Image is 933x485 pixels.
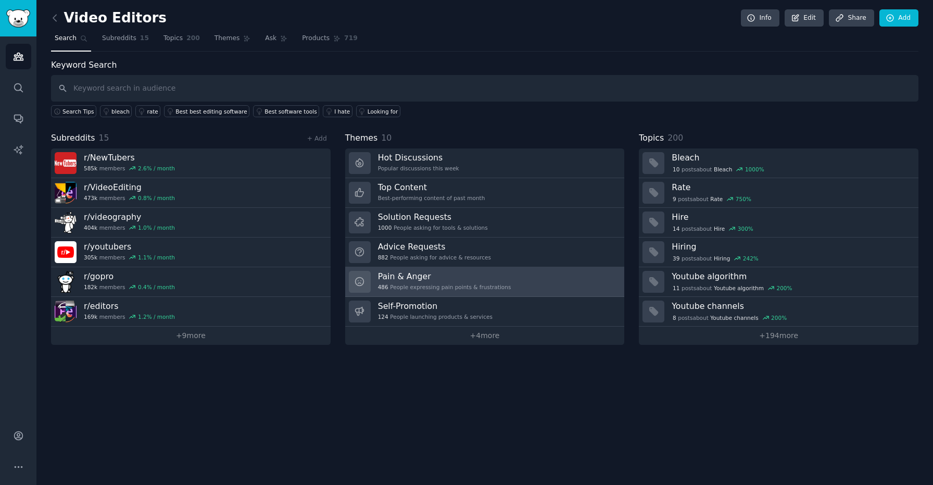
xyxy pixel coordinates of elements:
[298,30,361,52] a: Products719
[673,195,676,203] span: 9
[345,132,378,145] span: Themes
[344,34,358,43] span: 719
[345,238,625,267] a: Advice Requests882People asking for advice & resources
[140,34,149,43] span: 15
[879,9,918,27] a: Add
[672,241,911,252] h3: Hiring
[265,34,276,43] span: Ask
[378,283,388,291] span: 486
[84,241,175,252] h3: r/ youtubers
[51,297,331,327] a: r/editors169kmembers1.2% / month
[135,105,160,117] a: rate
[51,75,918,102] input: Keyword search in audience
[51,105,96,117] button: Search Tips
[138,254,175,261] div: 1.1 % / month
[714,284,764,292] span: Youtube algorithm
[714,225,725,232] span: Hire
[714,255,730,262] span: Hiring
[302,34,330,43] span: Products
[672,212,911,222] h3: Hire
[639,297,918,327] a: Youtube channels8postsaboutYoutube channels200%
[84,165,97,172] span: 585k
[381,133,392,143] span: 10
[672,152,911,163] h3: Bleach
[785,9,824,27] a: Edit
[264,108,317,115] div: Best software tools
[55,241,77,263] img: youtubers
[736,195,751,203] div: 750 %
[51,267,331,297] a: r/gopro182kmembers0.4% / month
[378,254,491,261] div: People asking for advice & resources
[261,30,291,52] a: Ask
[378,182,485,193] h3: Top Content
[211,30,255,52] a: Themes
[147,108,158,115] div: rate
[163,34,183,43] span: Topics
[639,132,664,145] span: Topics
[160,30,204,52] a: Topics200
[84,182,175,193] h3: r/ VideoEditing
[84,224,97,231] span: 404k
[215,34,240,43] span: Themes
[672,301,911,312] h3: Youtube channels
[673,166,679,173] span: 10
[84,313,97,320] span: 169k
[102,34,136,43] span: Subreddits
[378,165,459,172] div: Popular discussions this week
[307,135,327,142] a: + Add
[672,224,754,233] div: post s about
[55,152,77,174] img: NewTubers
[673,255,679,262] span: 39
[639,148,918,178] a: Bleach10postsaboutBleach1000%
[51,10,167,27] h2: Video Editors
[673,284,679,292] span: 11
[672,271,911,282] h3: Youtube algorithm
[667,133,683,143] span: 200
[100,105,132,117] a: bleach
[378,224,488,231] div: People asking for tools & solutions
[84,301,175,312] h3: r/ editors
[55,34,77,43] span: Search
[138,283,175,291] div: 0.4 % / month
[672,254,759,263] div: post s about
[368,108,398,115] div: Looking for
[738,225,753,232] div: 300 %
[745,166,764,173] div: 1000 %
[378,301,493,312] h3: Self-Promotion
[378,313,493,320] div: People launching products & services
[378,271,511,282] h3: Pain & Anger
[672,182,911,193] h3: Rate
[710,314,758,321] span: Youtube channels
[84,313,175,320] div: members
[55,301,77,322] img: editors
[345,148,625,178] a: Hot DiscussionsPopular discussions this week
[84,152,175,163] h3: r/ NewTubers
[743,255,759,262] div: 242 %
[378,241,491,252] h3: Advice Requests
[138,194,175,202] div: 0.8 % / month
[639,267,918,297] a: Youtube algorithm11postsaboutYoutube algorithm200%
[84,283,97,291] span: 182k
[673,314,676,321] span: 8
[672,313,788,322] div: post s about
[378,254,388,261] span: 882
[138,165,175,172] div: 2.6 % / month
[51,178,331,208] a: r/VideoEditing473kmembers0.8% / month
[345,178,625,208] a: Top ContentBest-performing content of past month
[51,238,331,267] a: r/youtubers305kmembers1.1% / month
[138,224,175,231] div: 1.0 % / month
[639,327,918,345] a: +194more
[138,313,175,320] div: 1.2 % / month
[51,208,331,238] a: r/videography404kmembers1.0% / month
[378,313,388,320] span: 124
[51,60,117,70] label: Keyword Search
[175,108,247,115] div: Best best editing software
[639,208,918,238] a: Hire14postsaboutHire300%
[186,34,200,43] span: 200
[672,165,765,174] div: post s about
[776,284,792,292] div: 200 %
[51,148,331,178] a: r/NewTubers585kmembers2.6% / month
[345,327,625,345] a: +4more
[84,165,175,172] div: members
[84,194,97,202] span: 473k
